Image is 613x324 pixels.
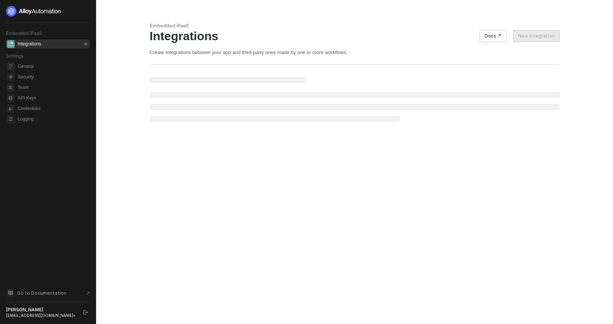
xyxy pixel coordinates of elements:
[18,83,88,92] span: Team
[7,289,14,297] span: documentation
[18,72,88,81] span: Security
[18,93,88,102] span: API Keys
[83,310,88,315] span: logout
[17,290,66,296] span: Go to Documentation
[513,30,560,42] button: New Integration
[7,63,15,71] span: general
[18,41,41,47] div: Integrations
[6,6,90,17] a: logo
[480,30,506,42] button: Docs ↗
[6,6,62,17] img: logo
[6,307,77,313] div: [PERSON_NAME]
[83,41,88,47] div: 0
[6,288,90,297] a: Knowledge Base
[150,49,560,56] div: Create integrations between your app and third-party ones made by one or more workflows.
[150,29,560,43] div: Integrations
[150,23,560,29] div: Embedded iPaaS
[7,40,15,48] span: integrations
[6,30,42,36] span: Embedded iPaaS
[7,94,15,102] span: api-key
[18,115,88,124] span: Logging
[7,73,15,81] span: security
[7,84,15,92] span: team
[7,115,15,123] span: logging
[7,105,15,113] span: credentials
[6,313,77,318] div: [EMAIL_ADDRESS][DOMAIN_NAME] •
[18,62,88,71] span: General
[485,33,502,39] div: Docs ↗
[6,53,23,59] span: Settings
[18,104,88,113] span: Credentials
[84,289,92,297] span: document-arrow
